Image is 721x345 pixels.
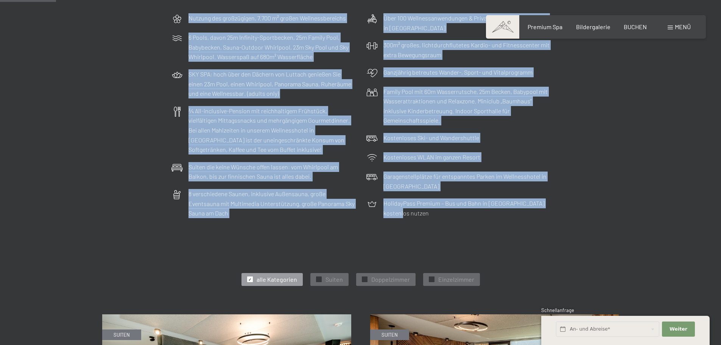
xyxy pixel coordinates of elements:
a: Schwarzensteinsuite mit finnischer Sauna [102,315,351,319]
span: ✓ [248,277,251,282]
p: Kostenloses Ski- und Wandershuttle [383,133,479,143]
span: Weiter [670,326,687,333]
a: Premium Spa [528,23,562,30]
span: Suiten [325,275,343,284]
p: Ganzjährig betreutes Wander-, Sport- und Vitalprogramm [383,67,533,77]
span: ✓ [363,277,366,282]
span: Doppelzimmer [371,275,410,284]
p: ¾ All-inclusive-Pension mit reichhaltigem Frühstück, vielfältigen Mittagssnacks und mehrgängigem ... [188,106,355,155]
p: Family Pool mit 60m Wasserrutsche, 25m Becken, Babypool mit Wasserattraktionen und Relaxzone. Min... [383,87,550,125]
p: HolidayPass Premium – Bus und Bahn in [GEOGRAPHIC_DATA] kostenlos nutzen [383,198,550,218]
p: SKY SPA: hoch über den Dächern von Luttach genießen Sie einen 23m Pool, einen Whirlpool, Panorama... [188,69,355,98]
p: 8 verschiedene Saunen, inklusive Außensauna, große Eventsauna mit Multimedia Unterstützung, große... [188,189,355,218]
span: ✓ [317,277,320,282]
span: ✓ [430,277,433,282]
p: 300m² großes, lichtdurchflutetes Kardio- und Fitnesscenter mit extra Bewegungsraum [383,40,550,59]
span: Schnellanfrage [541,307,574,313]
span: alle Kategorien [257,275,297,284]
p: 6 Pools, davon 25m Infinity-Sportbecken, 25m Family Pool, Babybecken, Sauna-Outdoor Whirlpool, 23... [188,33,355,62]
button: Weiter [662,322,695,337]
a: Bildergalerie [576,23,610,30]
p: Über 100 Wellnessanwendungen & Private Spa im Wellnesshotel in [GEOGRAPHIC_DATA] [383,13,550,33]
a: Suite Aurina mit finnischer Sauna [370,315,619,319]
span: Einzelzimmer [438,275,474,284]
p: Kostenloses WLAN im ganzen Resort [383,152,480,162]
p: Nutzung des großzügigen, 7.700 m² großen Wellnessbereichs [188,13,346,23]
p: Suiten die keine Wünsche offen lassen: vom Whirlpool am Balkon, bis zur finnischen Sauna ist alle... [188,162,355,181]
a: BUCHEN [624,23,647,30]
span: Menü [675,23,691,30]
p: Garagenstellplätze für entspanntes Parken im Wellnesshotel in [GEOGRAPHIC_DATA] [383,172,550,191]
